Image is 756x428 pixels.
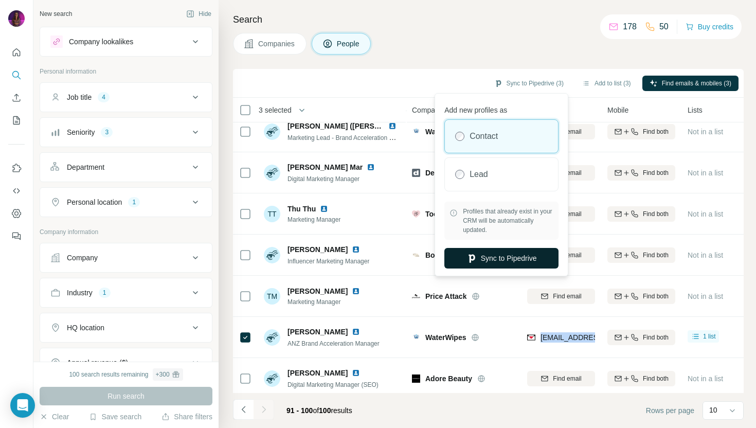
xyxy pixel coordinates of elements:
[643,209,669,219] span: Find both
[607,289,675,304] button: Find both
[412,251,420,259] img: Logo of Bondi Sands
[643,292,669,301] span: Find both
[412,292,420,300] img: Logo of Price Attack
[607,371,675,386] button: Find both
[156,370,170,379] div: + 300
[40,245,212,270] button: Company
[688,105,703,115] span: Lists
[67,162,104,172] div: Department
[40,350,212,375] button: Annual revenue ($)
[69,368,183,381] div: 100 search results remaining
[10,393,35,418] div: Open Intercom Messenger
[99,288,111,297] div: 1
[40,315,212,340] button: HQ location
[607,124,675,139] button: Find both
[40,120,212,145] button: Seniority3
[259,105,292,115] span: 3 selected
[287,162,363,172] span: [PERSON_NAME] Mar
[264,206,280,222] div: TT
[287,286,348,296] span: [PERSON_NAME]
[709,405,717,415] p: 10
[425,332,466,343] span: WaterWipes
[179,6,219,22] button: Hide
[264,165,280,181] img: Avatar
[69,37,133,47] div: Company lookalikes
[40,9,72,19] div: New search
[264,329,280,346] img: Avatar
[258,39,296,49] span: Companies
[287,122,415,130] span: [PERSON_NAME] ([PERSON_NAME])
[470,130,498,142] label: Contact
[40,412,69,422] button: Clear
[40,85,212,110] button: Job title4
[8,159,25,177] button: Use Surfe on LinkedIn
[527,332,535,343] img: provider findymail logo
[101,128,113,137] div: 3
[425,209,477,219] span: Too Faced Cosmetics
[287,381,379,388] span: Digital Marketing Manager (SEO)
[40,155,212,180] button: Department
[287,204,316,214] span: Thu Thu
[412,333,420,342] img: Logo of WaterWipes
[388,122,397,130] img: LinkedIn logo
[412,105,443,115] span: Company
[412,374,420,383] img: Logo of Adore Beauty
[527,371,595,386] button: Find email
[553,292,581,301] span: Find email
[320,205,328,213] img: LinkedIn logo
[688,374,723,383] span: Not in a list
[688,210,723,218] span: Not in a list
[425,250,470,260] span: Bondi Sands
[607,330,675,345] button: Find both
[286,406,313,415] span: 91 - 100
[67,323,104,333] div: HQ location
[463,207,553,235] span: Profiles that already exist in your CRM will be automatically updated.
[67,358,128,368] div: Annual revenue ($)
[607,247,675,263] button: Find both
[425,127,466,137] span: WaterWipes
[287,368,348,378] span: [PERSON_NAME]
[287,258,369,265] span: Influencer Marketing Manager
[233,12,744,27] h4: Search
[686,20,733,34] button: Buy credits
[286,406,352,415] span: results
[67,127,95,137] div: Seniority
[40,67,212,76] p: Personal information
[607,206,675,222] button: Find both
[643,374,669,383] span: Find both
[575,76,638,91] button: Add to list (3)
[337,39,361,49] span: People
[8,204,25,223] button: Dashboard
[527,289,595,304] button: Find email
[313,406,319,415] span: of
[287,297,364,307] span: Marketing Manager
[8,43,25,62] button: Quick start
[89,412,141,422] button: Save search
[161,412,212,422] button: Share filters
[287,175,359,183] span: Digital Marketing Manager
[425,373,472,384] span: Adore Beauty
[264,247,280,263] img: Avatar
[688,128,723,136] span: Not in a list
[8,182,25,200] button: Use Surfe API
[470,168,488,181] label: Lead
[264,370,280,387] img: Avatar
[40,190,212,215] button: Personal location1
[40,280,212,305] button: Industry1
[607,165,675,181] button: Find both
[688,251,723,259] span: Not in a list
[412,128,420,136] img: Logo of WaterWipes
[541,333,662,342] span: [EMAIL_ADDRESS][DOMAIN_NAME]
[642,76,739,91] button: Find emails & mobiles (3)
[98,93,110,102] div: 4
[352,369,360,377] img: LinkedIn logo
[287,340,380,347] span: ANZ Brand Acceleration Manager
[287,244,348,255] span: [PERSON_NAME]
[264,288,280,305] div: TM
[8,66,25,84] button: Search
[8,10,25,27] img: Avatar
[643,333,669,342] span: Find both
[287,215,340,224] span: Marketing Manager
[367,163,375,171] img: LinkedIn logo
[67,92,92,102] div: Job title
